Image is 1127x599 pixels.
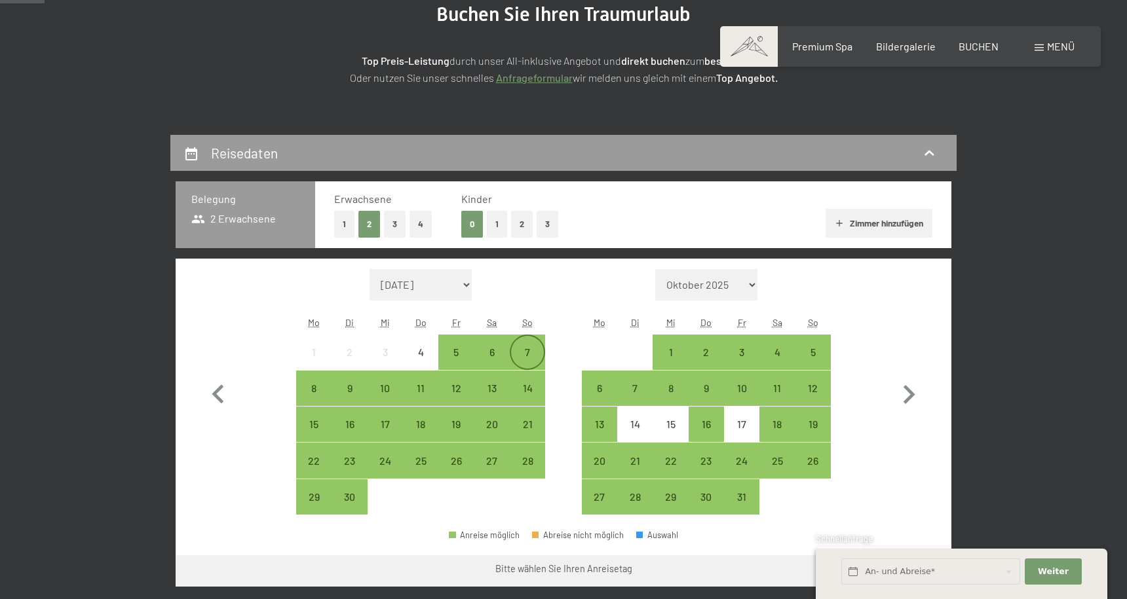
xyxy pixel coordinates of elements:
[368,443,403,478] div: Anreise möglich
[236,52,891,86] p: durch unser All-inklusive Angebot und zum ! Oder nutzen Sie unser schnelles wir melden uns gleich...
[333,383,366,416] div: 9
[795,371,831,406] div: Anreise möglich
[725,492,758,524] div: 31
[617,407,653,442] div: Tue Oct 14 2025
[689,371,724,406] div: Anreise möglich
[700,317,712,328] abbr: Donnerstag
[795,335,831,370] div: Anreise möglich
[617,443,653,478] div: Anreise möglich
[296,443,332,478] div: Anreise möglich
[689,335,724,370] div: Anreise möglich
[403,335,438,370] div: Thu Sep 04 2025
[368,371,403,406] div: Wed Sep 10 2025
[690,419,723,452] div: 16
[724,443,759,478] div: Fri Oct 24 2025
[773,317,782,328] abbr: Samstag
[368,335,403,370] div: Wed Sep 03 2025
[510,371,545,406] div: Anreise möglich
[296,335,332,370] div: Anreise nicht möglich
[511,456,544,488] div: 28
[404,383,437,416] div: 11
[797,383,830,416] div: 12
[654,419,687,452] div: 15
[334,192,392,205] span: Erwachsene
[511,419,544,452] div: 21
[296,371,332,406] div: Anreise möglich
[826,209,932,238] button: Zimmer hinzufügen
[795,407,831,442] div: Sun Oct 19 2025
[440,383,472,416] div: 12
[296,335,332,370] div: Mon Sep 01 2025
[332,371,367,406] div: Tue Sep 09 2025
[368,407,403,442] div: Anreise möglich
[438,443,474,478] div: Anreise möglich
[368,335,403,370] div: Anreise nicht möglich
[725,456,758,488] div: 24
[724,407,759,442] div: Fri Oct 17 2025
[403,407,438,442] div: Anreise möglich
[369,456,402,488] div: 24
[296,407,332,442] div: Mon Sep 15 2025
[474,407,510,442] div: Anreise möglich
[532,531,624,539] div: Abreise nicht möglich
[476,419,508,452] div: 20
[724,443,759,478] div: Anreise möglich
[759,407,795,442] div: Anreise möglich
[582,407,617,442] div: Mon Oct 13 2025
[333,419,366,452] div: 16
[438,407,474,442] div: Anreise möglich
[332,443,367,478] div: Anreise möglich
[436,3,691,26] span: Buchen Sie Ihren Traumurlaub
[738,317,746,328] abbr: Freitag
[583,383,616,416] div: 6
[403,443,438,478] div: Thu Sep 25 2025
[438,443,474,478] div: Fri Sep 26 2025
[438,335,474,370] div: Anreise möglich
[403,443,438,478] div: Anreise möglich
[653,407,688,442] div: Wed Oct 15 2025
[689,407,724,442] div: Anreise möglich
[666,317,676,328] abbr: Mittwoch
[191,211,276,226] span: 2 Erwachsene
[619,456,651,488] div: 21
[704,54,763,67] strong: besten Preis
[369,383,402,416] div: 10
[510,407,545,442] div: Anreise möglich
[332,443,367,478] div: Tue Sep 23 2025
[358,211,380,238] button: 2
[404,456,437,488] div: 25
[617,371,653,406] div: Anreise möglich
[440,419,472,452] div: 19
[689,443,724,478] div: Thu Oct 23 2025
[876,40,936,52] a: Bildergalerie
[211,145,278,161] h2: Reisedaten
[403,371,438,406] div: Anreise möglich
[474,443,510,478] div: Sat Sep 27 2025
[368,371,403,406] div: Anreise möglich
[725,347,758,380] div: 3
[582,407,617,442] div: Anreise möglich
[761,456,793,488] div: 25
[474,371,510,406] div: Sat Sep 13 2025
[724,371,759,406] div: Anreise möglich
[369,347,402,380] div: 3
[808,317,818,328] abbr: Sonntag
[440,456,472,488] div: 26
[725,419,758,452] div: 17
[797,419,830,452] div: 19
[583,456,616,488] div: 20
[332,407,367,442] div: Tue Sep 16 2025
[653,371,688,406] div: Wed Oct 08 2025
[689,479,724,515] div: Anreise möglich
[689,407,724,442] div: Thu Oct 16 2025
[761,383,793,416] div: 11
[690,383,723,416] div: 9
[582,371,617,406] div: Mon Oct 06 2025
[495,562,632,575] div: Bitte wählen Sie Ihren Anreisetag
[619,492,651,524] div: 28
[617,479,653,515] div: Anreise möglich
[403,335,438,370] div: Anreise nicht möglich
[689,479,724,515] div: Thu Oct 30 2025
[797,456,830,488] div: 26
